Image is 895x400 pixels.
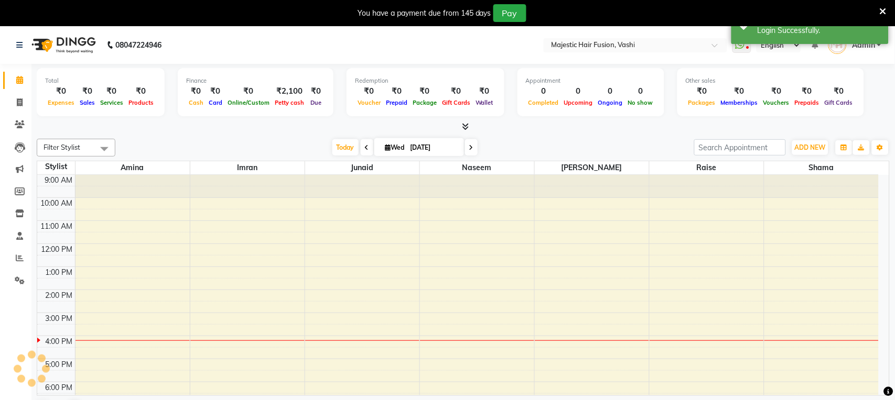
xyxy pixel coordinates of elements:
div: Stylist [37,161,75,172]
div: ₹0 [77,85,98,97]
div: 0 [626,85,656,97]
span: Imran [190,161,305,174]
div: Redemption [355,76,496,85]
div: Finance [186,76,325,85]
div: ₹0 [307,85,325,97]
div: ₹0 [410,85,439,97]
span: Sales [77,99,98,106]
div: 2:00 PM [44,290,75,301]
span: Cash [186,99,206,106]
div: ₹0 [225,85,272,97]
span: Shama [764,161,879,174]
div: ₹0 [439,85,473,97]
span: Package [410,99,439,106]
div: ₹0 [45,85,77,97]
button: Pay [493,4,526,22]
div: 12:00 PM [39,244,75,255]
span: Junaid [305,161,419,174]
span: Prepaid [383,99,410,106]
div: Other sales [686,76,856,85]
span: Products [126,99,156,106]
span: Online/Custom [225,99,272,106]
div: ₹0 [473,85,496,97]
div: ₹0 [98,85,126,97]
div: 3:00 PM [44,313,75,324]
span: Petty cash [272,99,307,106]
div: ₹0 [792,85,822,97]
span: Wed [383,143,407,151]
div: ₹2,100 [272,85,307,97]
div: ₹0 [206,85,225,97]
img: logo [27,30,99,60]
div: 11:00 AM [39,221,75,232]
div: Login Successfully. [758,25,881,36]
span: Gift Cards [439,99,473,106]
div: 9:00 AM [43,175,75,186]
span: Expenses [45,99,77,106]
span: Wallet [473,99,496,106]
span: Due [308,99,324,106]
div: ₹0 [761,85,792,97]
span: Services [98,99,126,106]
div: ₹0 [822,85,856,97]
div: 0 [596,85,626,97]
span: Filter Stylist [44,143,80,151]
div: Appointment [526,76,656,85]
span: Completed [526,99,562,106]
input: Search Appointment [694,139,786,155]
div: ₹0 [383,85,410,97]
span: Ongoing [596,99,626,106]
span: Voucher [355,99,383,106]
span: Memberships [718,99,761,106]
span: Naseem [420,161,534,174]
span: Card [206,99,225,106]
span: Amina [76,161,190,174]
div: 5:00 PM [44,359,75,370]
div: Total [45,76,156,85]
b: 08047224946 [115,30,161,60]
span: Admin [852,40,875,51]
span: Raise [650,161,764,174]
div: ₹0 [718,85,761,97]
div: ₹0 [126,85,156,97]
span: Prepaids [792,99,822,106]
div: You have a payment due from 145 days [358,8,491,19]
div: 0 [526,85,562,97]
span: [PERSON_NAME] [535,161,649,174]
button: ADD NEW [792,140,828,155]
span: Packages [686,99,718,106]
div: ₹0 [686,85,718,97]
input: 2025-09-03 [407,140,460,155]
div: 6:00 PM [44,382,75,393]
div: 4:00 PM [44,336,75,347]
span: Today [332,139,359,155]
div: 10:00 AM [39,198,75,209]
span: No show [626,99,656,106]
div: 0 [562,85,596,97]
div: ₹0 [186,85,206,97]
span: Upcoming [562,99,596,106]
img: Admin [828,36,847,54]
div: ₹0 [355,85,383,97]
span: ADD NEW [795,143,826,151]
span: Gift Cards [822,99,856,106]
div: 1:00 PM [44,267,75,278]
span: Vouchers [761,99,792,106]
